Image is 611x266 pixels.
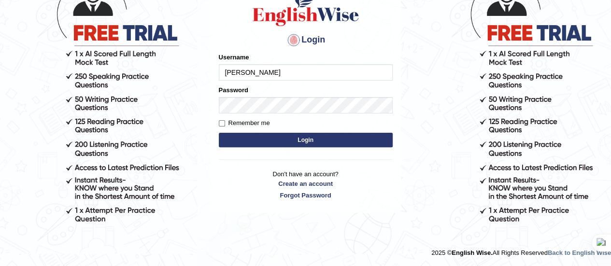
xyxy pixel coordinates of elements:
label: Username [219,53,249,62]
a: Create an account [219,179,393,188]
strong: English Wise. [452,249,492,256]
div: 2025 © All Rights Reserved [431,243,611,257]
label: Remember me [219,118,270,128]
label: Password [219,85,248,95]
button: Login [219,133,393,147]
h4: Login [219,32,393,48]
p: Don't have an account? [219,169,393,199]
a: Forgot Password [219,191,393,200]
input: Remember me [219,120,225,126]
a: Back to English Wise [548,249,611,256]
